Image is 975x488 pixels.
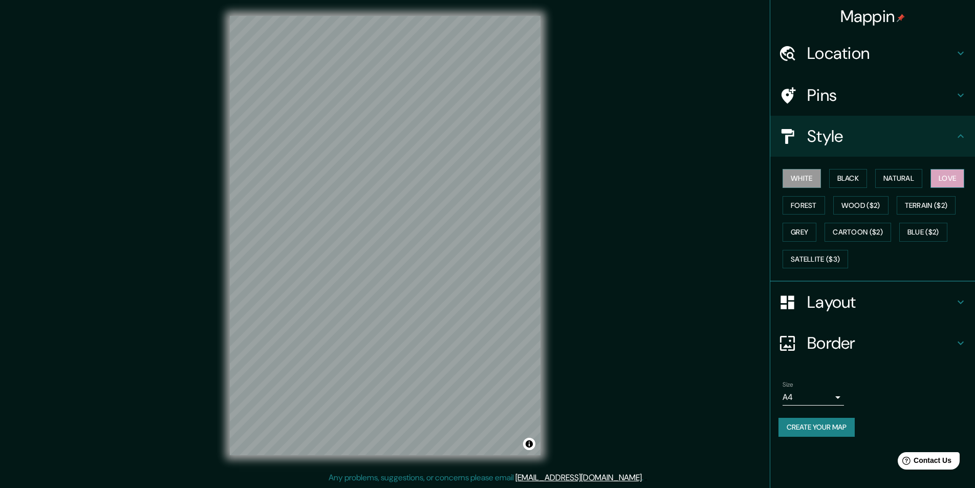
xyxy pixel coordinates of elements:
[783,250,848,269] button: Satellite ($3)
[897,196,956,215] button: Terrain ($2)
[770,323,975,364] div: Border
[783,196,825,215] button: Forest
[643,472,645,484] div: .
[783,223,816,242] button: Grey
[770,116,975,157] div: Style
[329,472,643,484] p: Any problems, suggestions, or concerns please email .
[778,418,855,437] button: Create your map
[523,438,535,450] button: Toggle attribution
[899,223,947,242] button: Blue ($2)
[807,85,955,105] h4: Pins
[783,380,793,389] label: Size
[825,223,891,242] button: Cartoon ($2)
[840,6,905,27] h4: Mappin
[783,169,821,188] button: White
[770,282,975,323] div: Layout
[807,292,955,312] h4: Layout
[645,472,647,484] div: .
[515,472,642,483] a: [EMAIL_ADDRESS][DOMAIN_NAME]
[875,169,922,188] button: Natural
[807,43,955,63] h4: Location
[829,169,868,188] button: Black
[884,448,964,477] iframe: Help widget launcher
[230,16,540,455] canvas: Map
[807,333,955,353] h4: Border
[770,75,975,116] div: Pins
[833,196,889,215] button: Wood ($2)
[783,389,844,406] div: A4
[807,126,955,146] h4: Style
[770,33,975,74] div: Location
[897,14,905,22] img: pin-icon.png
[930,169,964,188] button: Love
